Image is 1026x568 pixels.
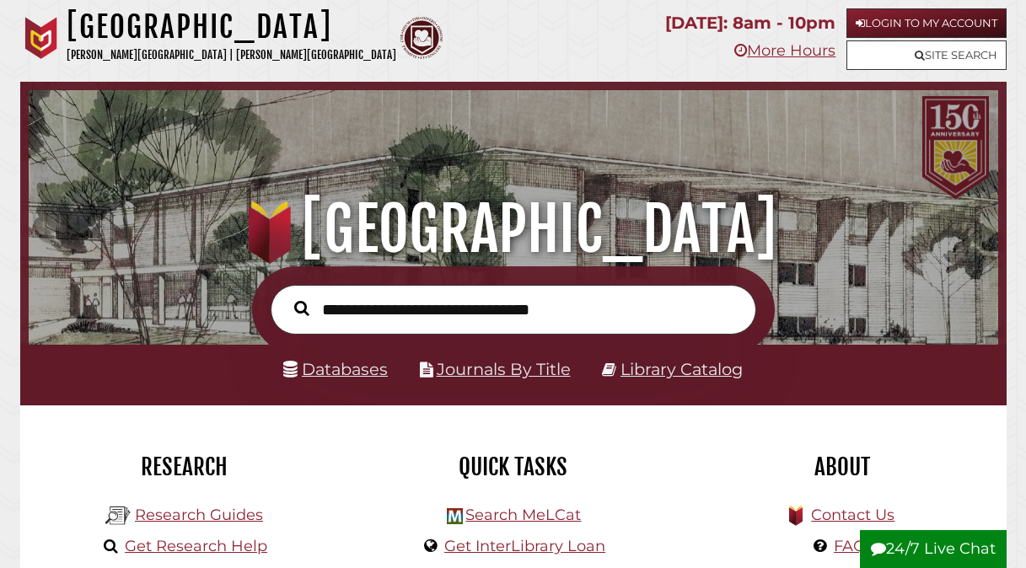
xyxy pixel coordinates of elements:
[444,537,605,555] a: Get InterLibrary Loan
[811,506,894,524] a: Contact Us
[283,359,388,379] a: Databases
[125,537,267,555] a: Get Research Help
[135,506,263,524] a: Research Guides
[20,17,62,59] img: Calvin University
[67,8,396,46] h1: [GEOGRAPHIC_DATA]
[294,300,309,316] i: Search
[44,192,983,266] h1: [GEOGRAPHIC_DATA]
[834,537,873,555] a: FAQs
[846,8,1007,38] a: Login to My Account
[67,46,396,65] p: [PERSON_NAME][GEOGRAPHIC_DATA] | [PERSON_NAME][GEOGRAPHIC_DATA]
[362,453,665,481] h2: Quick Tasks
[465,506,581,524] a: Search MeLCat
[33,453,336,481] h2: Research
[665,8,835,38] p: [DATE]: 8am - 10pm
[105,503,131,528] img: Hekman Library Logo
[447,508,463,524] img: Hekman Library Logo
[734,41,835,60] a: More Hours
[286,297,318,320] button: Search
[437,359,571,379] a: Journals By Title
[400,17,443,59] img: Calvin Theological Seminary
[620,359,743,379] a: Library Catalog
[690,453,994,481] h2: About
[846,40,1007,70] a: Site Search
